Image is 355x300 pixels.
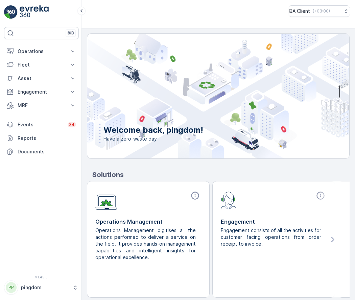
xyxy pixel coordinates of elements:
[18,48,65,55] p: Operations
[4,280,79,295] button: PPpingdom
[221,218,327,226] p: Engagement
[4,131,79,145] a: Reports
[289,5,350,17] button: QA Client(+03:00)
[18,148,76,155] p: Documents
[95,191,117,210] img: module-icon
[4,145,79,158] a: Documents
[4,72,79,85] button: Asset
[18,89,65,95] p: Engagement
[4,5,18,19] img: logo
[103,135,203,142] span: Have a zero-waste day
[4,58,79,72] button: Fleet
[18,121,64,128] p: Events
[95,218,201,226] p: Operations Management
[4,45,79,58] button: Operations
[57,34,349,158] img: city illustration
[4,275,79,279] span: v 1.49.3
[21,284,69,291] p: pingdom
[103,125,203,135] p: Welcome back, pingdom!
[4,85,79,99] button: Engagement
[221,227,321,247] p: Engagement consists of all the activities for customer facing operations from order receipt to in...
[69,122,75,127] p: 34
[18,75,65,82] p: Asset
[289,8,310,15] p: QA Client
[20,5,49,19] img: logo_light-DOdMpM7g.png
[18,61,65,68] p: Fleet
[18,135,76,142] p: Reports
[67,30,74,36] p: ⌘B
[313,8,330,14] p: ( +03:00 )
[4,118,79,131] a: Events34
[92,170,350,180] p: Solutions
[95,227,196,261] p: Operations Management digitises all the actions performed to deliver a service on the field. It p...
[4,99,79,112] button: MRF
[6,282,17,293] div: PP
[221,191,237,210] img: module-icon
[18,102,65,109] p: MRF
